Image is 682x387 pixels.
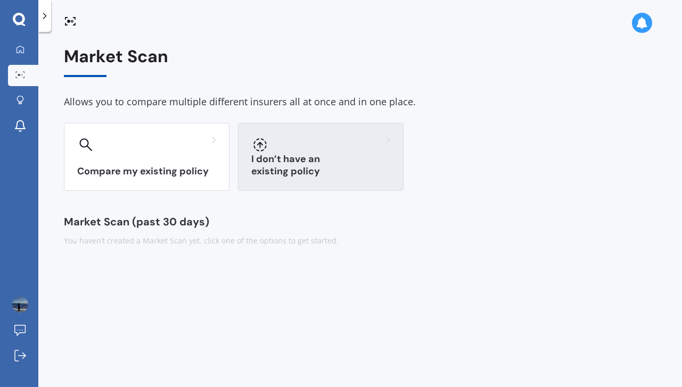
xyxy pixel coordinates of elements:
h3: I don’t have an existing policy [251,153,390,178]
img: ACg8ocJzI4ATj0nilMQw1ZHe62VUculUtN1fsqrVTaEsuyQgdb2RermnGg=s96-c [12,297,28,313]
div: Allows you to compare multiple different insurers all at once and in one place. [64,94,656,110]
div: You haven’t created a Market Scan yet, click one of the options to get started. [64,235,656,246]
div: Market Scan (past 30 days) [64,216,656,227]
div: Market Scan [64,47,656,77]
h3: Compare my existing policy [77,165,216,178]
